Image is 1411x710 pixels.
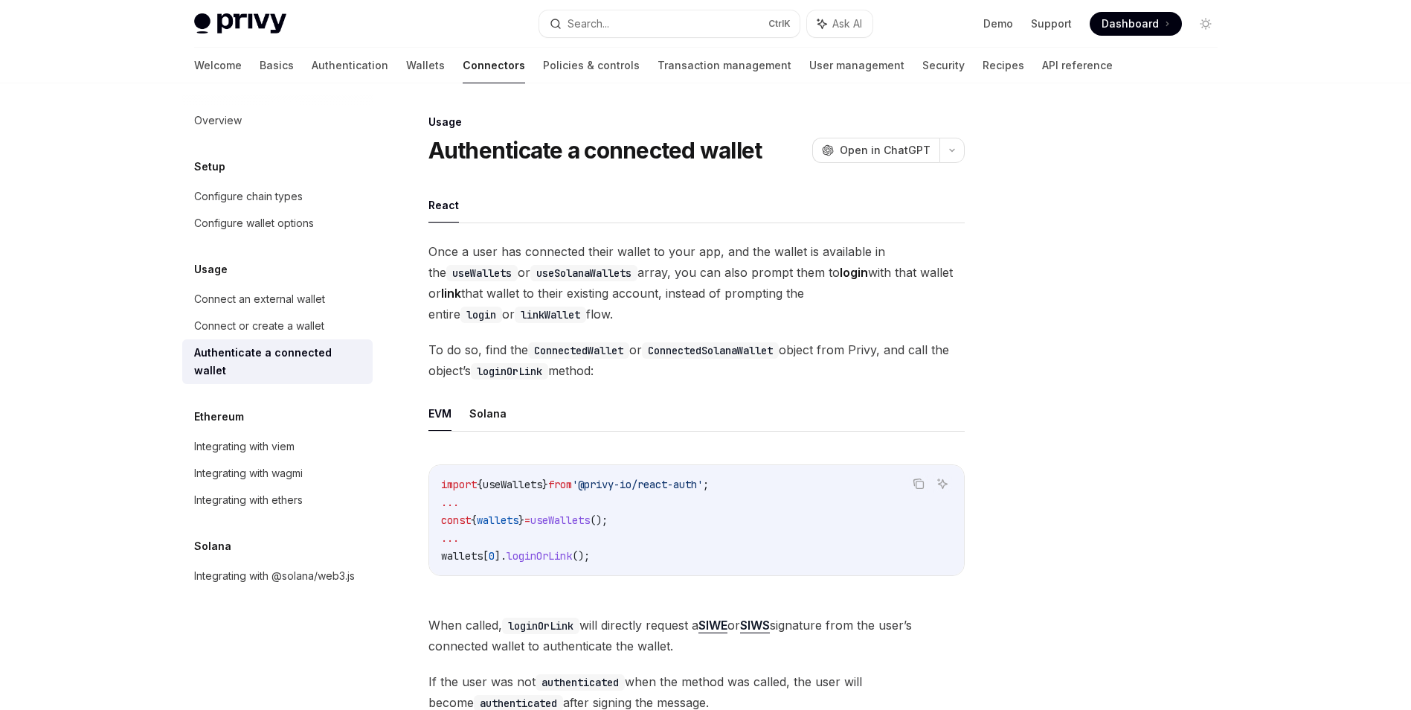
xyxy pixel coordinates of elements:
[441,531,459,545] span: ...
[590,514,608,527] span: ();
[428,241,965,324] span: Once a user has connected their wallet to your app, and the wallet is available in the or array, ...
[548,478,572,491] span: from
[703,478,709,491] span: ;
[1042,48,1113,83] a: API reference
[524,514,530,527] span: =
[406,48,445,83] a: Wallets
[536,674,625,691] code: authenticated
[530,265,637,281] code: useSolanaWallets
[194,188,303,205] div: Configure chain types
[502,618,579,634] code: loginOrLink
[530,514,590,527] span: useWallets
[260,48,294,83] a: Basics
[182,433,373,460] a: Integrating with viem
[194,158,225,176] h5: Setup
[542,478,548,491] span: }
[460,307,502,323] code: login
[182,460,373,487] a: Integrating with wagmi
[933,474,952,493] button: Ask AI
[471,514,477,527] span: {
[194,408,244,426] h5: Ethereum
[840,143,931,158] span: Open in ChatGPT
[539,10,800,37] button: Search...CtrlK
[194,567,355,585] div: Integrating with @solana/web3.js
[441,496,459,509] span: ...
[194,344,364,380] div: Authenticate a connected wallet
[983,16,1013,31] a: Demo
[441,286,461,301] strong: link
[194,214,314,232] div: Configure wallet options
[182,286,373,313] a: Connect an external wallet
[495,549,507,563] span: ].
[194,464,303,482] div: Integrating with wagmi
[840,265,868,280] strong: login
[832,16,862,31] span: Ask AI
[428,137,762,164] h1: Authenticate a connected wallet
[471,363,548,380] code: loginOrLink
[572,549,590,563] span: ();
[642,342,779,359] code: ConnectedSolanaWallet
[428,615,965,656] span: When called, will directly request a or signature from the user’s connected wallet to authenticat...
[194,290,325,308] div: Connect an external wallet
[428,339,965,381] span: To do so, find the or object from Privy, and call the object’s method:
[489,549,495,563] span: 0
[182,339,373,384] a: Authenticate a connected wallet
[812,138,939,163] button: Open in ChatGPT
[428,188,459,223] button: React
[194,260,228,278] h5: Usage
[441,478,477,491] span: import
[1194,12,1218,36] button: Toggle dark mode
[483,549,489,563] span: [
[1102,16,1159,31] span: Dashboard
[809,48,904,83] a: User management
[182,210,373,237] a: Configure wallet options
[740,618,770,633] a: SIWS
[528,342,629,359] code: ConnectedWallet
[483,478,542,491] span: useWallets
[469,396,507,431] button: Solana
[182,107,373,134] a: Overview
[194,112,242,129] div: Overview
[515,307,586,323] code: linkWallet
[568,15,609,33] div: Search...
[922,48,965,83] a: Security
[463,48,525,83] a: Connectors
[477,478,483,491] span: {
[182,487,373,514] a: Integrating with ethers
[194,438,295,455] div: Integrating with viem
[543,48,640,83] a: Policies & controls
[428,396,451,431] button: EVM
[194,48,242,83] a: Welcome
[572,478,703,491] span: '@privy-io/react-auth'
[446,265,518,281] code: useWallets
[194,13,286,34] img: light logo
[477,514,518,527] span: wallets
[441,549,483,563] span: wallets
[698,618,727,633] a: SIWE
[807,10,872,37] button: Ask AI
[1090,12,1182,36] a: Dashboard
[518,514,524,527] span: }
[182,183,373,210] a: Configure chain types
[983,48,1024,83] a: Recipes
[194,537,231,555] h5: Solana
[658,48,791,83] a: Transaction management
[441,514,471,527] span: const
[194,491,303,509] div: Integrating with ethers
[428,115,965,129] div: Usage
[768,18,791,30] span: Ctrl K
[507,549,572,563] span: loginOrLink
[312,48,388,83] a: Authentication
[1031,16,1072,31] a: Support
[182,563,373,589] a: Integrating with @solana/web3.js
[194,317,324,335] div: Connect or create a wallet
[182,313,373,339] a: Connect or create a wallet
[909,474,928,493] button: Copy the contents from the code block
